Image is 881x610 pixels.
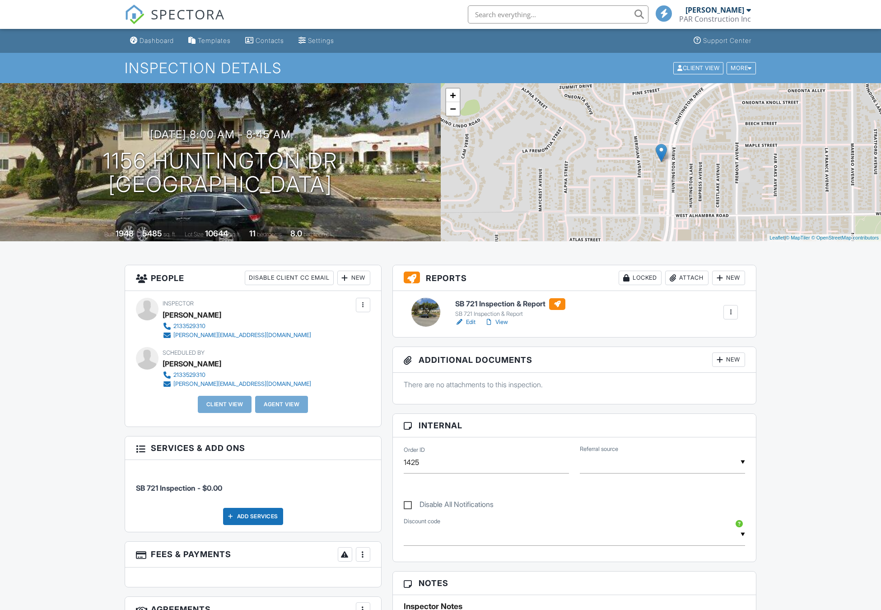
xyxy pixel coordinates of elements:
span: Scheduled By [163,349,205,356]
h3: Additional Documents [393,347,756,373]
a: Leaflet [769,235,784,240]
span: bathrooms [303,231,329,238]
a: Zoom in [446,89,460,102]
a: 2133529310 [163,322,311,331]
div: Attach [665,271,709,285]
label: Discount code [404,517,440,526]
a: [PERSON_NAME][EMAIL_ADDRESS][DOMAIN_NAME] [163,331,311,340]
div: Settings [308,37,334,44]
h3: Reports [393,265,756,291]
div: PAR Construction Inc [679,14,751,23]
a: SPECTORA [125,12,225,31]
div: 5485 [142,229,162,238]
div: [PERSON_NAME][EMAIL_ADDRESS][DOMAIN_NAME] [173,380,311,388]
div: New [712,352,745,367]
h3: Notes [393,572,756,595]
label: Disable All Notifications [404,500,494,511]
a: Contacts [242,33,288,49]
a: Support Center [690,33,755,49]
a: © MapTiler [786,235,810,240]
span: Inspector [163,300,194,307]
span: sq. ft. [163,231,176,238]
div: 11 [249,229,256,238]
h3: People [125,265,381,291]
div: Templates [198,37,231,44]
a: View [485,318,508,327]
span: SPECTORA [151,5,225,23]
li: Service: SB 721 Inspection [136,467,370,500]
label: Order ID [404,446,425,454]
div: | [767,234,881,242]
h3: [DATE] 8:00 am - 8:45 am [150,128,291,141]
div: [PERSON_NAME] [163,357,221,371]
div: Dashboard [140,37,174,44]
div: Client View [673,62,723,74]
div: [PERSON_NAME][EMAIL_ADDRESS][DOMAIN_NAME] [173,332,311,339]
label: Referral source [580,445,618,453]
div: 2133529310 [173,371,205,379]
a: 2133529310 [163,371,311,380]
input: Search everything... [468,5,648,23]
div: Support Center [703,37,751,44]
a: Dashboard [126,33,177,49]
p: There are no attachments to this inspection. [404,380,746,389]
a: SB 721 Inspection & Report SB 721 Inspection & Report [455,298,565,318]
h1: Inspection Details [125,60,757,76]
div: [PERSON_NAME] [163,308,221,322]
div: 10644 [205,229,228,238]
h1: 1156 Huntington Dr [GEOGRAPHIC_DATA] [103,149,338,197]
div: Contacts [256,37,284,44]
h6: SB 721 Inspection & Report [455,298,565,310]
img: The Best Home Inspection Software - Spectora [125,5,145,24]
a: Templates [185,33,234,49]
span: SB 721 Inspection - $0.00 [136,483,222,493]
div: SB 721 Inspection & Report [455,310,565,318]
h3: Fees & Payments [125,542,381,568]
div: New [337,271,370,285]
h3: Services & Add ons [125,436,381,460]
div: More [727,62,756,74]
span: Lot Size [185,231,204,238]
div: 2133529310 [173,323,205,330]
span: bedrooms [257,231,282,238]
a: [PERSON_NAME][EMAIL_ADDRESS][DOMAIN_NAME] [163,380,311,389]
div: Add Services [223,508,283,525]
div: New [712,271,745,285]
a: Settings [295,33,338,49]
a: Edit [455,318,475,327]
div: 1948 [116,229,134,238]
span: sq.ft. [229,231,241,238]
div: [PERSON_NAME] [685,5,744,14]
a: Zoom out [446,102,460,116]
div: 8.0 [290,229,302,238]
div: Locked [619,271,662,285]
h3: Internal [393,414,756,437]
a: © OpenStreetMap contributors [811,235,879,240]
span: Built [104,231,114,238]
a: Client View [672,64,726,71]
div: Disable Client CC Email [245,271,334,285]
